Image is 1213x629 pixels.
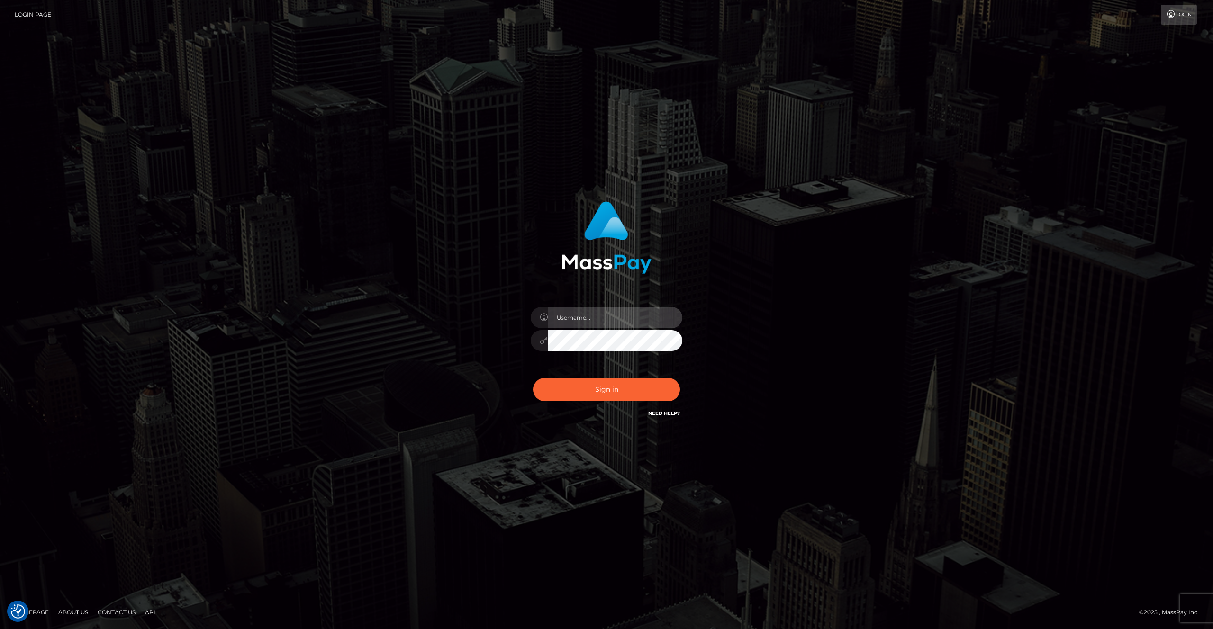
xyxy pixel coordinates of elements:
a: Login Page [15,5,51,25]
a: API [141,605,159,620]
img: Revisit consent button [11,604,25,619]
div: © 2025 , MassPay Inc. [1139,607,1206,618]
button: Sign in [533,378,680,401]
a: Login [1161,5,1197,25]
button: Consent Preferences [11,604,25,619]
a: Contact Us [94,605,139,620]
a: Homepage [10,605,53,620]
input: Username... [548,307,682,328]
a: About Us [54,605,92,620]
img: MassPay Login [561,201,652,274]
a: Need Help? [648,410,680,416]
